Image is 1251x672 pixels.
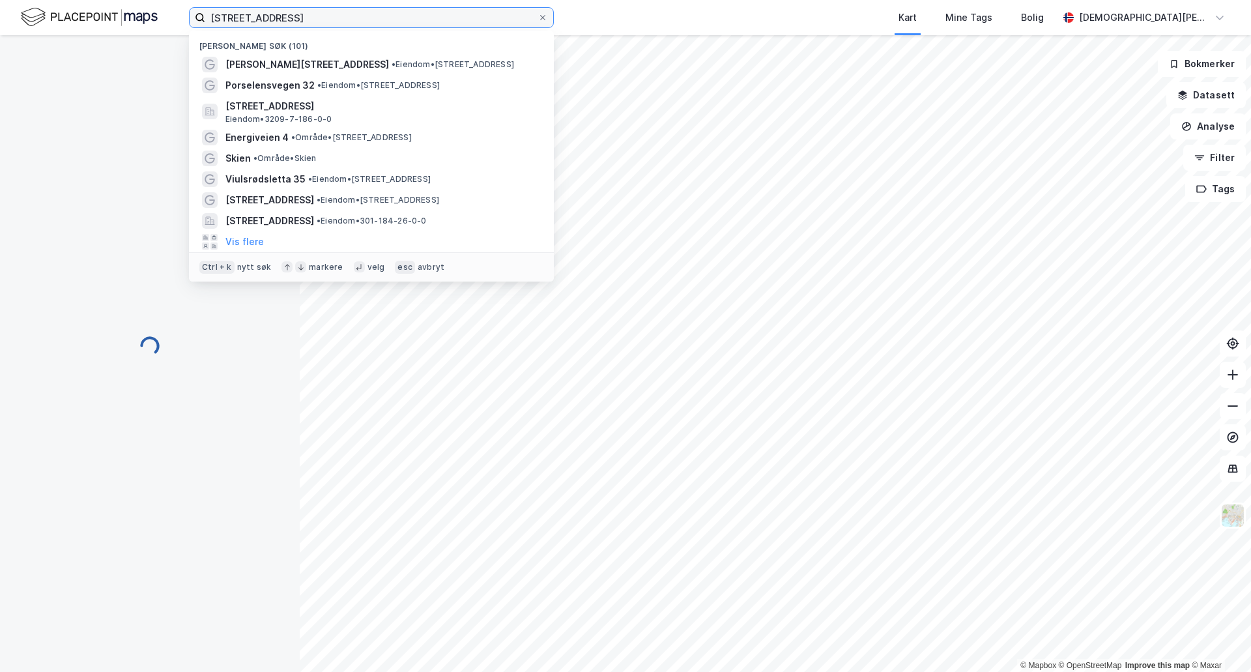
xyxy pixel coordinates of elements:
a: Mapbox [1020,661,1056,670]
span: Eiendom • [STREET_ADDRESS] [308,174,431,184]
input: Søk på adresse, matrikkel, gårdeiere, leietakere eller personer [205,8,538,27]
span: • [317,216,321,226]
button: Filter [1183,145,1246,171]
div: markere [309,262,343,272]
span: Viulsrødsletta 35 [225,171,306,187]
a: Improve this map [1125,661,1190,670]
span: Skien [225,151,251,166]
button: Vis flere [225,234,264,250]
div: avbryt [418,262,444,272]
span: • [317,195,321,205]
div: [DEMOGRAPHIC_DATA][PERSON_NAME] [1079,10,1209,25]
span: Eiendom • [STREET_ADDRESS] [317,195,439,205]
img: spinner.a6d8c91a73a9ac5275cf975e30b51cfb.svg [139,336,160,357]
div: Kart [899,10,917,25]
span: Eiendom • [STREET_ADDRESS] [392,59,514,70]
div: velg [367,262,385,272]
img: Z [1220,503,1245,528]
div: esc [395,261,415,274]
span: • [291,132,295,142]
button: Bokmerker [1158,51,1246,77]
span: Eiendom • 3209-7-186-0-0 [225,114,332,124]
span: • [392,59,395,69]
button: Analyse [1170,113,1246,139]
span: • [308,174,312,184]
span: Energiveien 4 [225,130,289,145]
div: Mine Tags [945,10,992,25]
span: • [253,153,257,163]
button: Datasett [1166,82,1246,108]
span: Porselensvegen 32 [225,78,315,93]
span: Område • Skien [253,153,317,164]
span: • [317,80,321,90]
span: Eiendom • 301-184-26-0-0 [317,216,427,226]
a: OpenStreetMap [1059,661,1122,670]
iframe: Chat Widget [1186,609,1251,672]
span: [STREET_ADDRESS] [225,98,538,114]
span: Område • [STREET_ADDRESS] [291,132,412,143]
div: Ctrl + k [199,261,235,274]
div: [PERSON_NAME] søk (101) [189,31,554,54]
span: Eiendom • [STREET_ADDRESS] [317,80,440,91]
div: Bolig [1021,10,1044,25]
button: Tags [1185,176,1246,202]
img: logo.f888ab2527a4732fd821a326f86c7f29.svg [21,6,158,29]
span: [PERSON_NAME][STREET_ADDRESS] [225,57,389,72]
span: [STREET_ADDRESS] [225,213,314,229]
div: nytt søk [237,262,272,272]
div: Kontrollprogram for chat [1186,609,1251,672]
span: [STREET_ADDRESS] [225,192,314,208]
